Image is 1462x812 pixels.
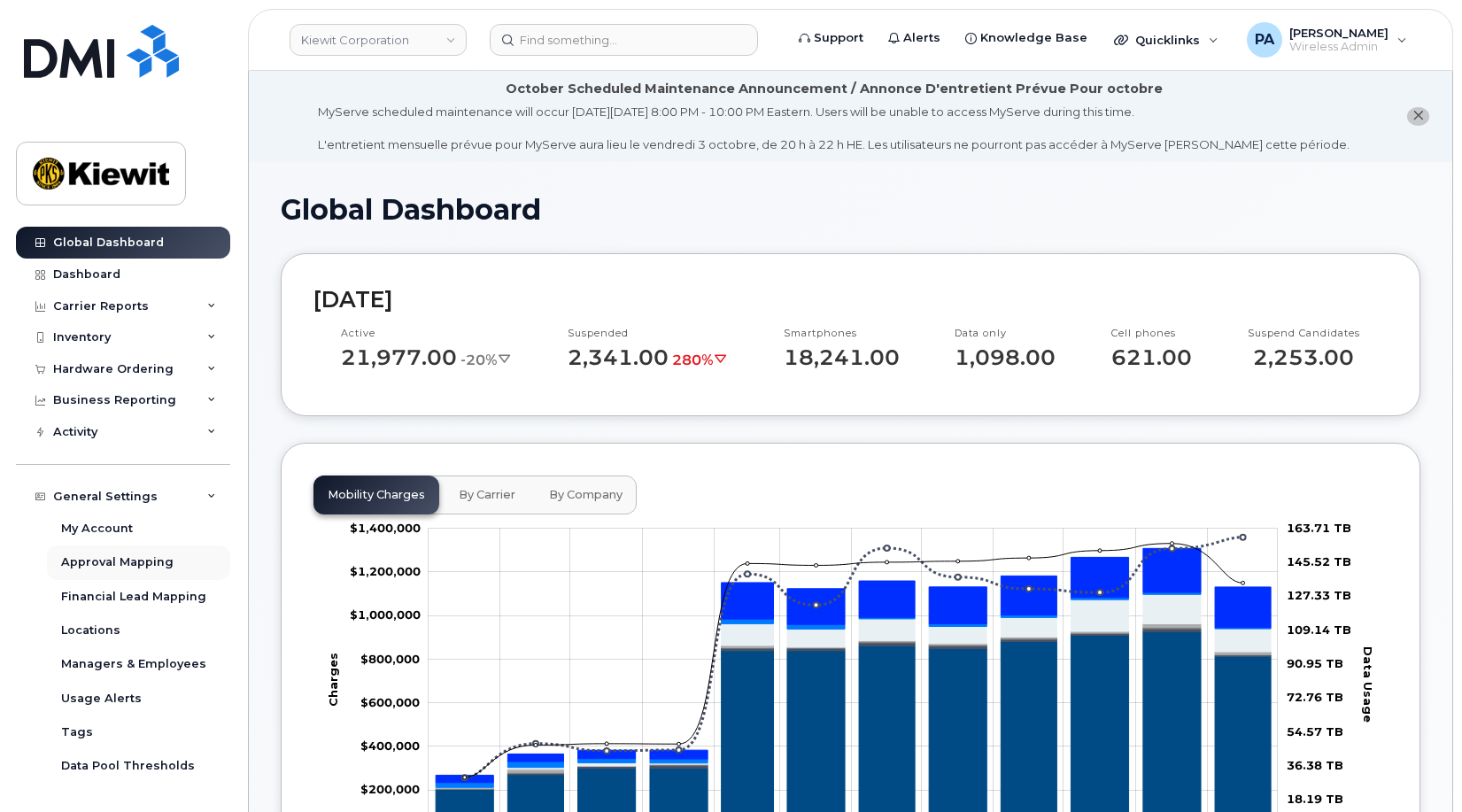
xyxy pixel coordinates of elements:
h1: Global Dashboard [281,194,1420,225]
tspan: $600,000 [360,694,420,708]
g: Cancellation [436,623,1271,788]
p: 2,253.00 [1248,345,1360,369]
tspan: 36.38 TB [1287,758,1343,772]
div: October Scheduled Maintenance Announcement / Annonce D'entretient Prévue Pour octobre [506,80,1163,98]
tspan: $400,000 [360,739,420,753]
tspan: $1,400,000 [350,520,421,534]
span: By Carrier [459,488,515,502]
tspan: 18.19 TB [1287,792,1343,806]
p: Suspend Candidates [1248,327,1360,341]
p: 621.00 [1111,345,1192,369]
tspan: 109.14 TB [1287,622,1351,636]
span: -20% [460,352,512,368]
tspan: $1,200,000 [350,563,421,577]
p: Cell phones [1111,327,1192,341]
p: Active [341,327,512,341]
button: close notification [1407,107,1429,126]
tspan: 145.52 TB [1287,554,1351,568]
tspan: 127.33 TB [1287,588,1351,602]
h2: [DATE] [313,286,1388,313]
tspan: 54.57 TB [1287,723,1343,738]
tspan: Data Usage [1361,646,1375,722]
p: 18,241.00 [784,345,900,369]
tspan: Charges [326,653,340,707]
span: By Company [549,488,623,502]
iframe: Messenger Launcher [1385,735,1449,799]
tspan: $200,000 [360,782,420,796]
p: 2,341.00 [568,345,728,369]
g: Other Charges [436,548,1271,782]
g: Features [436,592,1271,787]
span: 280% [672,352,728,368]
p: 21,977.00 [341,345,512,369]
g: Data [436,627,1271,789]
p: Smartphones [784,327,900,341]
tspan: 72.76 TB [1287,690,1343,704]
tspan: 90.95 TB [1287,656,1343,670]
tspan: $1,000,000 [350,607,421,622]
p: Suspended [568,327,728,341]
tspan: 163.71 TB [1287,520,1351,534]
p: Data only [955,327,1056,341]
div: MyServe scheduled maintenance will occur [DATE][DATE] 8:00 PM - 10:00 PM Eastern. Users will be u... [318,104,1350,153]
p: 1,098.00 [955,345,1056,369]
tspan: $800,000 [360,651,420,665]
